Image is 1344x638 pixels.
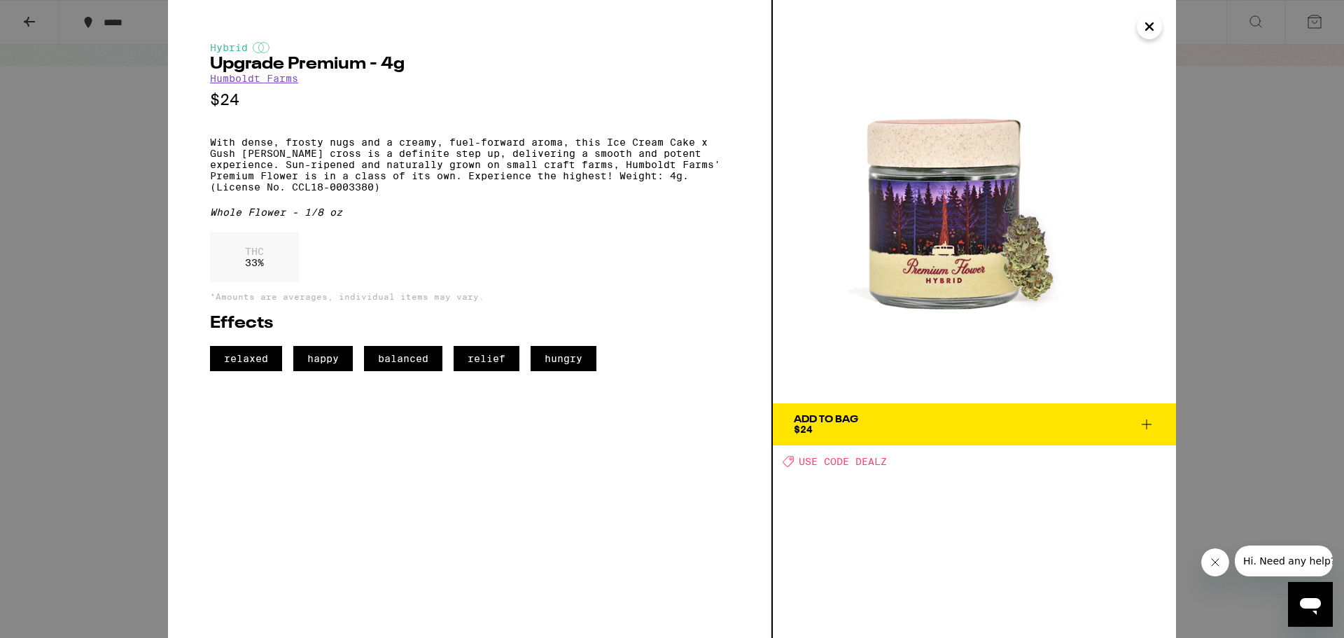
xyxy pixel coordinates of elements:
[1288,582,1333,627] iframe: Button to launch messaging window
[1235,546,1333,576] iframe: Message from company
[210,292,729,301] p: *Amounts are averages, individual items may vary.
[210,207,729,218] div: Whole Flower - 1/8 oz
[773,403,1176,445] button: Add To Bag$24
[293,346,353,371] span: happy
[8,10,101,21] span: Hi. Need any help?
[245,246,264,257] p: THC
[364,346,442,371] span: balanced
[210,346,282,371] span: relaxed
[210,315,729,332] h2: Effects
[210,73,298,84] a: Humboldt Farms
[210,137,729,193] p: With dense, frosty nugs and a creamy, fuel-forward aroma, this Ice Cream Cake x Gush [PERSON_NAME...
[794,424,813,435] span: $24
[253,42,269,53] img: hybridColor.svg
[1137,14,1162,39] button: Close
[1201,548,1229,576] iframe: Close message
[210,42,729,53] div: Hybrid
[210,56,729,73] h2: Upgrade Premium - 4g
[799,456,887,467] span: USE CODE DEALZ
[454,346,519,371] span: relief
[210,91,729,109] p: $24
[210,232,299,282] div: 33 %
[531,346,596,371] span: hungry
[794,415,858,424] div: Add To Bag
